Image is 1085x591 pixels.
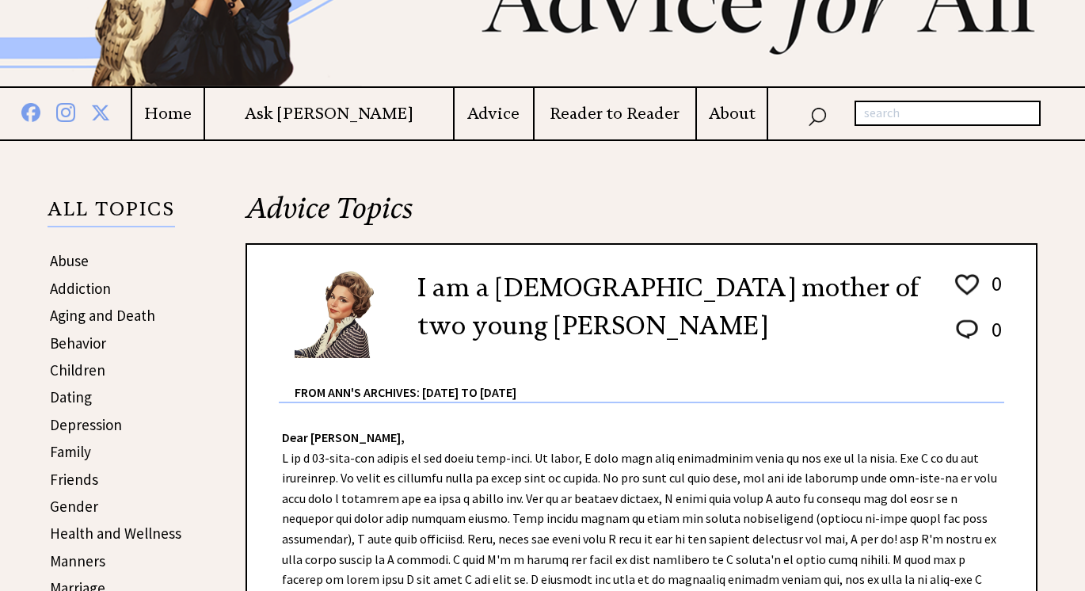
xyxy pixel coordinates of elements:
[808,104,827,127] img: search_nav.png
[91,101,110,122] img: x%20blue.png
[455,104,532,124] a: Advice
[132,104,203,124] a: Home
[295,269,394,358] img: Ann6%20v2%20small.png
[50,360,105,379] a: Children
[282,429,405,445] strong: Dear [PERSON_NAME],
[50,551,105,570] a: Manners
[697,104,767,124] a: About
[50,279,111,298] a: Addiction
[417,269,929,345] h2: I am a [DEMOGRAPHIC_DATA] mother of two young [PERSON_NAME]
[56,100,75,122] img: instagram%20blue.png
[50,251,89,270] a: Abuse
[953,271,981,299] img: heart_outline%201.png
[984,270,1003,315] td: 0
[50,497,98,516] a: Gender
[50,334,106,353] a: Behavior
[205,104,454,124] a: Ask [PERSON_NAME]
[50,306,155,325] a: Aging and Death
[295,360,1004,402] div: From Ann's Archives: [DATE] to [DATE]
[953,317,981,342] img: message_round%202.png
[50,524,181,543] a: Health and Wellness
[50,442,91,461] a: Family
[21,100,40,122] img: facebook%20blue.png
[50,387,92,406] a: Dating
[535,104,696,124] a: Reader to Reader
[48,200,175,227] p: ALL TOPICS
[50,415,122,434] a: Depression
[984,316,1003,358] td: 0
[246,189,1037,243] h2: Advice Topics
[50,470,98,489] a: Friends
[855,101,1041,126] input: search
